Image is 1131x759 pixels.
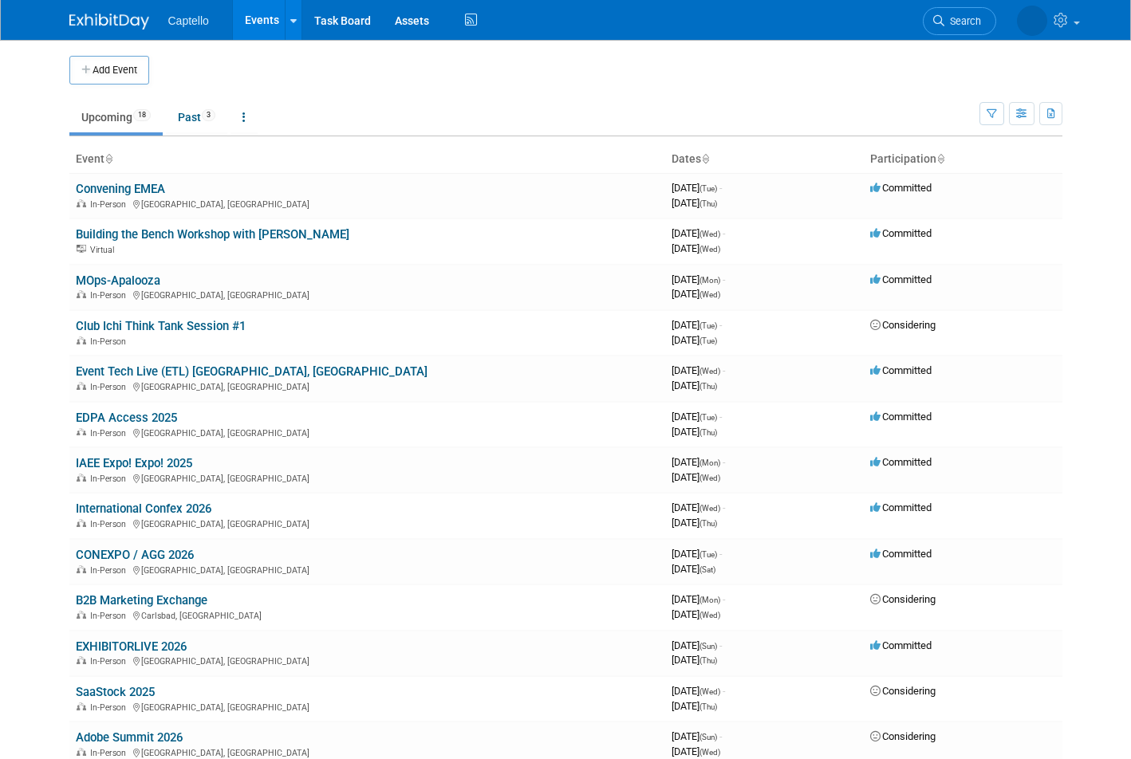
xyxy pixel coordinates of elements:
span: [DATE] [672,227,725,239]
a: SaaStock 2025 [76,685,155,699]
span: (Wed) [699,611,720,619]
span: [DATE] [672,548,722,560]
span: Considering [870,319,936,331]
span: (Wed) [699,504,720,513]
span: Considering [870,685,936,697]
a: Sort by Start Date [701,152,709,165]
img: In-Person Event [77,336,86,344]
div: [GEOGRAPHIC_DATA], [GEOGRAPHIC_DATA] [76,288,659,301]
span: In-Person [90,656,131,667]
span: [DATE] [672,471,720,483]
button: Add Event [69,56,149,85]
div: [GEOGRAPHIC_DATA], [GEOGRAPHIC_DATA] [76,745,659,758]
span: [DATE] [672,456,725,468]
span: In-Person [90,428,131,438]
span: (Wed) [699,230,720,238]
a: Sort by Event Name [104,152,112,165]
span: In-Person [90,199,131,210]
span: [DATE] [672,411,722,423]
img: Virtual Event [77,245,86,253]
span: Committed [870,227,932,239]
div: Carlsbad, [GEOGRAPHIC_DATA] [76,608,659,621]
span: Committed [870,364,932,376]
a: Building the Bench Workshop with [PERSON_NAME] [76,227,349,242]
span: Committed [870,548,932,560]
span: [DATE] [672,273,725,285]
img: In-Person Event [77,565,86,573]
img: In-Person Event [77,748,86,756]
span: 3 [202,109,215,121]
img: In-Person Event [77,199,86,207]
span: - [723,273,725,285]
span: [DATE] [672,517,717,529]
a: Event Tech Live (ETL) [GEOGRAPHIC_DATA], [GEOGRAPHIC_DATA] [76,364,428,379]
span: In-Person [90,382,131,392]
span: Committed [870,639,932,651]
span: Considering [870,593,936,605]
span: [DATE] [672,654,717,666]
span: Committed [870,273,932,285]
span: (Thu) [699,656,717,665]
img: In-Person Event [77,656,86,664]
span: - [719,411,722,423]
span: In-Person [90,565,131,576]
span: (Thu) [699,382,717,391]
span: [DATE] [672,685,725,697]
span: - [723,364,725,376]
span: (Mon) [699,458,720,467]
img: Mackenzie Hood [1017,6,1047,36]
span: (Wed) [699,748,720,757]
span: [DATE] [672,319,722,331]
span: [DATE] [672,730,722,742]
th: Participation [864,146,1062,173]
span: Committed [870,182,932,194]
div: [GEOGRAPHIC_DATA], [GEOGRAPHIC_DATA] [76,563,659,576]
span: [DATE] [672,593,725,605]
a: Past3 [166,102,227,132]
span: - [719,182,722,194]
span: [DATE] [672,334,717,346]
span: In-Person [90,290,131,301]
span: [DATE] [672,197,717,209]
span: (Tue) [699,550,717,559]
span: - [723,227,725,239]
span: [DATE] [672,242,720,254]
span: [DATE] [672,563,715,575]
a: Club Ichi Think Tank Session #1 [76,319,246,333]
a: Search [923,7,996,35]
span: [DATE] [672,364,725,376]
div: [GEOGRAPHIC_DATA], [GEOGRAPHIC_DATA] [76,197,659,210]
a: Adobe Summit 2026 [76,730,183,745]
img: In-Person Event [77,519,86,527]
span: - [723,593,725,605]
a: Convening EMEA [76,182,165,196]
div: [GEOGRAPHIC_DATA], [GEOGRAPHIC_DATA] [76,426,659,438]
span: - [723,456,725,468]
span: [DATE] [672,182,722,194]
span: (Tue) [699,321,717,330]
span: [DATE] [672,501,725,513]
span: (Mon) [699,596,720,604]
img: ExhibitDay [69,14,149,29]
span: (Mon) [699,276,720,285]
span: - [719,639,722,651]
span: (Thu) [699,702,717,711]
span: (Wed) [699,474,720,482]
span: [DATE] [672,426,717,438]
span: [DATE] [672,745,720,757]
span: [DATE] [672,608,720,620]
img: In-Person Event [77,702,86,710]
span: - [719,730,722,742]
span: (Sun) [699,733,717,741]
a: International Confex 2026 [76,501,211,516]
span: (Thu) [699,519,717,528]
a: CONEXPO / AGG 2026 [76,548,194,562]
span: (Sat) [699,565,715,574]
div: [GEOGRAPHIC_DATA], [GEOGRAPHIC_DATA] [76,379,659,392]
span: Captello [168,14,209,27]
span: (Wed) [699,290,720,299]
div: [GEOGRAPHIC_DATA], [GEOGRAPHIC_DATA] [76,654,659,667]
a: MOps-Apalooza [76,273,160,288]
span: (Sun) [699,642,717,651]
a: EDPA Access 2025 [76,411,177,425]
